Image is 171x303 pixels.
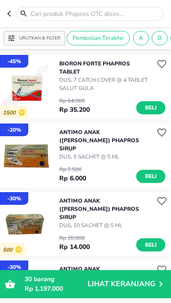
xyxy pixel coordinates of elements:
[59,76,152,92] p: DUS, 7 CATCH COVER @ 4 TABLET SALUT GULA
[67,31,130,45] div: Pembelian Terakhir
[136,170,166,183] button: Beli
[59,197,152,221] p: ANTIMO ANAK ([PERSON_NAME]) Phapros SIRUP
[59,174,86,183] p: Rp 6.000
[7,194,21,203] p: - 30 %
[3,247,15,253] p: 500
[25,275,88,284] p: barang
[143,103,159,113] span: Beli
[134,34,149,42] span: A
[59,165,86,174] p: Rp 7.500
[59,242,90,252] p: Rp 14.000
[143,240,159,250] span: Beli
[3,109,18,116] p: 1500
[30,9,161,19] input: Cari produk Phapros OTC disini…
[59,128,152,153] p: ANTIMO ANAK ([PERSON_NAME]) Phapros SIRUP
[67,34,130,42] span: Pembelian Terakhir
[59,60,152,76] p: BIORON FORTE Phapros TABLET
[59,153,152,161] p: DUS, 5 SACHET @ 5 ML
[25,275,32,284] span: 30
[7,57,21,65] p: - 45 %
[59,234,90,242] p: Rp 20.000
[7,126,21,134] p: - 20 %
[136,238,166,252] button: Beli
[59,221,152,229] p: DUS, 10 SACHET @ 5 ML
[59,265,152,290] p: ANTIMO ANAK ([PERSON_NAME]) Phapros SIRUP
[19,35,61,42] p: Urutkan & Filter
[25,285,63,293] span: Rp 1.197.000
[4,31,65,45] button: Urutkan & Filter
[143,172,159,181] span: Beli
[59,105,90,114] p: Rp 35.200
[133,31,149,45] div: A
[152,34,167,42] span: B
[136,101,166,114] button: Beli
[152,31,168,45] div: B
[59,97,90,105] p: Rp 64.000
[7,263,21,271] p: - 30 %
